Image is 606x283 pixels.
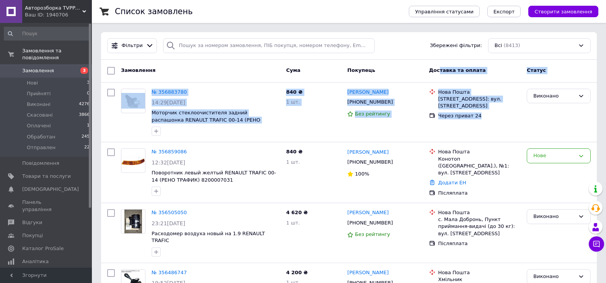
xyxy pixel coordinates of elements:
[115,7,193,16] h1: Список замовлень
[533,213,575,221] div: Виконано
[22,219,42,226] span: Відгуки
[121,209,145,234] a: Фото товару
[152,159,185,166] span: 12:32[DATE]
[22,232,43,239] span: Покупці
[493,9,515,15] span: Експорт
[528,6,598,17] button: Створити замовлення
[22,258,49,265] span: Аналітика
[347,99,393,105] span: [PHONE_NUMBER]
[438,216,521,237] div: с. Мала Добронь, Пункт приймання-видачі (до 30 кг): вул. [STREET_ADDRESS]
[533,92,575,100] div: Виконано
[152,170,276,183] a: Поворотник левый желтый RENAULT TRAFIC 00-14 (РЕНО ТРАФИК) 8200007031
[82,133,90,140] span: 245
[347,220,393,226] span: [PHONE_NUMBER]
[152,110,260,130] a: Моторчик стеклоочистителя задний распашонка RENAULT TRAFIC 00-14 (РЕНО ТРАФИК)
[22,186,79,193] span: [DEMOGRAPHIC_DATA]
[429,67,486,73] span: Доставка та оплата
[438,89,521,96] div: Нова Пошта
[22,245,64,252] span: Каталог ProSale
[533,273,575,281] div: Виконано
[286,210,307,215] span: 4 620 ₴
[286,159,300,165] span: 1 шт.
[22,173,71,180] span: Товари та послуги
[347,67,375,73] span: Покупець
[534,9,592,15] span: Створити замовлення
[87,122,90,129] span: 1
[409,6,480,17] button: Управління статусами
[79,101,90,108] span: 4276
[87,80,90,86] span: 3
[438,156,521,177] div: Конотоп ([GEOGRAPHIC_DATA].), №1: вул. [STREET_ADDRESS]
[84,144,90,151] span: 22
[487,6,521,17] button: Експорт
[121,67,155,73] span: Замовлення
[415,9,474,15] span: Управління статусами
[430,42,482,49] span: Збережені фільтри:
[22,47,92,61] span: Замовлення та повідомлення
[355,231,390,237] span: Без рейтингу
[121,156,145,166] img: Фото товару
[533,152,575,160] div: Нове
[152,220,185,226] span: 23:21[DATE]
[438,209,521,216] div: Нова Пошта
[122,42,143,49] span: Фільтри
[22,160,59,167] span: Повідомлення
[286,67,300,73] span: Cума
[152,270,187,275] a: № 356486747
[355,111,390,117] span: Без рейтингу
[438,240,521,247] div: Післяплата
[80,67,88,74] span: 3
[4,27,90,41] input: Пошук
[27,101,51,108] span: Виконані
[286,270,307,275] span: 4 200 ₴
[438,112,521,119] div: Через приват 24
[152,99,185,106] span: 14:29[DATE]
[121,148,145,173] a: Фото товару
[347,149,389,156] a: [PERSON_NAME]
[438,96,521,109] div: [STREET_ADDRESS]: вул. [STREET_ADDRESS]
[25,11,92,18] div: Ваш ID: 1940706
[503,42,520,48] span: (8413)
[286,149,302,155] span: 840 ₴
[27,122,51,129] span: Оплачені
[27,144,56,151] span: Отправлен
[121,89,145,113] a: Фото товару
[87,90,90,97] span: 0
[22,67,54,74] span: Замовлення
[286,89,302,95] span: 840 ₴
[27,133,55,140] span: Обработан
[152,89,187,95] a: № 356883780
[27,112,53,119] span: Скасовані
[286,99,300,105] span: 1 шт.
[124,210,142,233] img: Фото товару
[438,190,521,197] div: Післяплата
[347,89,389,96] a: [PERSON_NAME]
[438,148,521,155] div: Нова Пошта
[589,236,604,252] button: Чат з покупцем
[527,67,546,73] span: Статус
[495,42,502,49] span: Всі
[27,80,38,86] span: Нові
[355,171,369,177] span: 100%
[521,8,598,14] a: Створити замовлення
[152,231,265,244] a: Расходомер воздуха новый на 1.9 RENAULT TRAFIC
[25,5,82,11] span: Авторозборка TVPPARTS: Trafic Vivaro Primastar Master Movano Audi e-tron
[347,269,389,276] a: [PERSON_NAME]
[163,38,374,53] input: Пошук за номером замовлення, ПІБ покупця, номером телефону, Email, номером накладної
[347,209,389,216] a: [PERSON_NAME]
[152,149,187,155] a: № 356859086
[438,269,521,276] div: Нова Пошта
[347,159,393,165] span: [PHONE_NUMBER]
[121,93,145,109] img: Фото товару
[438,180,466,185] a: Додати ЕН
[27,90,51,97] span: Прийняті
[79,112,90,119] span: 3866
[152,210,187,215] a: № 356505050
[22,199,71,213] span: Панель управління
[286,220,300,226] span: 1 шт.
